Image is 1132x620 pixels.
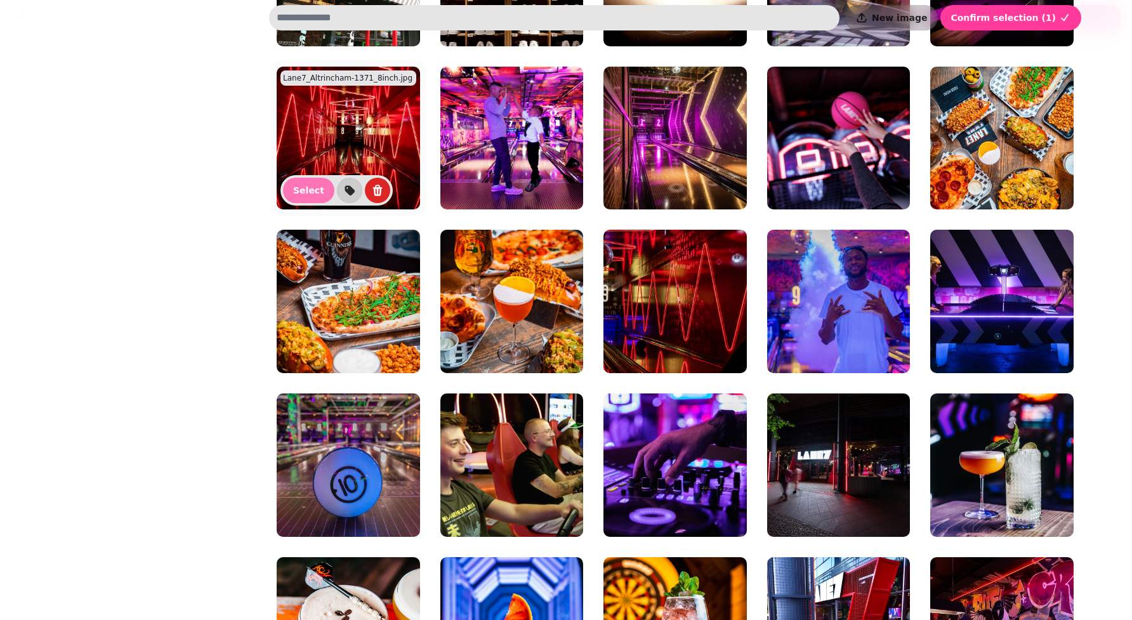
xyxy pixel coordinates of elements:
span: New image [872,13,927,22]
p: Lane7_Altrincham-1371_8inch.jpg [283,73,412,83]
img: JKP-25.jpg [930,393,1074,537]
img: Lane7_Berlin-272_8inch.jpg [767,393,911,537]
img: Lane7_Altrincham-1371_8inch.jpg [277,67,420,210]
button: New image [845,5,938,30]
img: Lane7Edinburgh-46-large-min.jpg [277,393,420,537]
span: Select [293,186,324,195]
img: LSP_L7_BstlLSP_5416.jpg [930,67,1074,210]
img: LSP_L7_BstlLSP_5372.jpg [277,230,420,373]
img: Lane7Edinburgh-251-large-2.jpg [603,67,747,210]
button: delete [365,178,390,203]
button: Confirm selection (1) [940,5,1081,30]
img: Lane7_Altrincham-1000_8inch.jpg [603,230,747,373]
img: Lane7 Chatham 17.jpg [767,67,911,210]
img: LANE7_MK_launch-1898_8inch.jpg [767,230,911,373]
img: LSP_L7_BstlLSP_5364.jpg [440,230,584,373]
button: Select [283,178,334,203]
img: DSC_0369-min.jpeg [440,393,584,537]
img: Lane7Edinburgh-1831-large-min.jpg [930,230,1074,373]
img: Lane7Edinburgh-1931-large-2.jpg [603,393,747,537]
img: 5392-0187.jpg [440,67,584,210]
span: Confirm selection ( 1 ) [951,13,1056,22]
